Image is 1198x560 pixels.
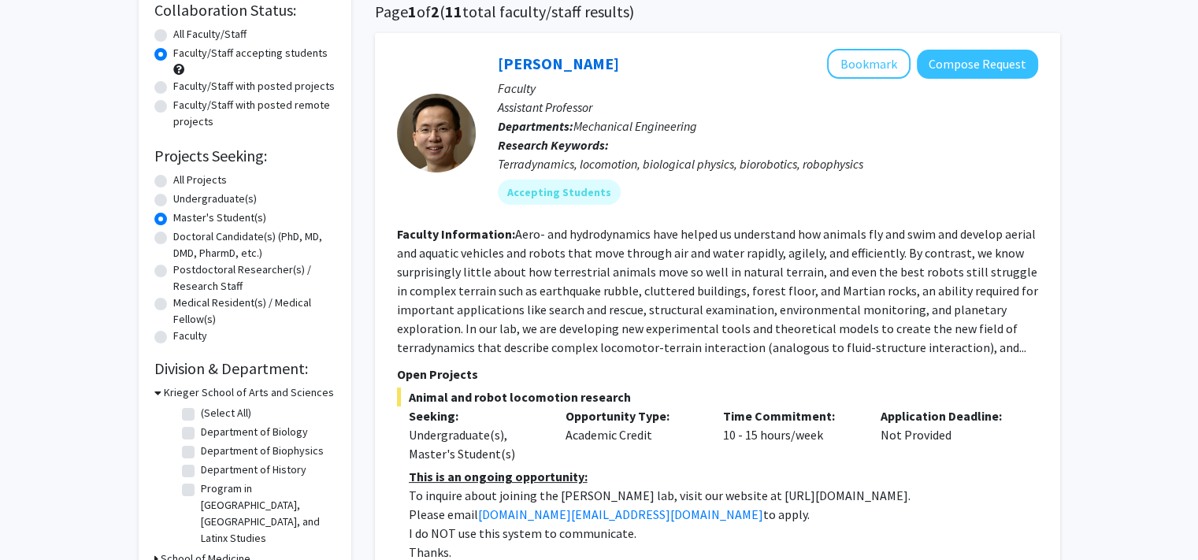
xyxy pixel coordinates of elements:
b: Faculty Information: [397,226,515,242]
label: Undergraduate(s) [173,191,257,207]
label: Program in [GEOGRAPHIC_DATA], [GEOGRAPHIC_DATA], and Latinx Studies [201,480,332,547]
span: Mechanical Engineering [573,118,697,134]
label: Faculty/Staff with posted remote projects [173,97,336,130]
h1: Page of ( total faculty/staff results) [375,2,1060,21]
a: [PERSON_NAME] [498,54,619,73]
div: Undergraduate(s), Master's Student(s) [409,425,543,463]
div: Terradynamics, locomotion, biological physics, biorobotics, robophysics [498,154,1038,173]
p: To inquire about joining the [PERSON_NAME] lab, visit our website at [URL][DOMAIN_NAME]. [409,486,1038,505]
a: [DOMAIN_NAME][EMAIL_ADDRESS][DOMAIN_NAME] [478,506,763,522]
label: Faculty [173,328,207,344]
label: All Projects [173,172,227,188]
label: All Faculty/Staff [173,26,247,43]
label: (Select All) [201,405,251,421]
label: Medical Resident(s) / Medical Fellow(s) [173,295,336,328]
fg-read-more: Aero- and hydrodynamics have helped us understand how animals fly and swim and develop aerial and... [397,226,1038,355]
p: Seeking: [409,406,543,425]
label: Postdoctoral Researcher(s) / Research Staff [173,261,336,295]
label: Department of History [201,462,306,478]
span: Animal and robot locomotion research [397,388,1038,406]
h2: Collaboration Status: [154,1,336,20]
button: Compose Request to Chen Li [917,50,1038,79]
span: 11 [445,2,462,21]
mat-chip: Accepting Students [498,180,621,205]
p: Assistant Professor [498,98,1038,117]
iframe: Chat [12,489,67,548]
h3: Krieger School of Arts and Sciences [164,384,334,401]
label: Faculty/Staff with posted projects [173,78,335,95]
p: Open Projects [397,365,1038,384]
p: I do NOT use this system to communicate. [409,524,1038,543]
div: Not Provided [869,406,1026,463]
label: Faculty/Staff accepting students [173,45,328,61]
p: Faculty [498,79,1038,98]
label: Department of Biology [201,424,308,440]
div: Academic Credit [554,406,711,463]
u: This is an ongoing opportunity: [409,469,588,484]
div: 10 - 15 hours/week [711,406,869,463]
h2: Projects Seeking: [154,146,336,165]
p: Opportunity Type: [566,406,699,425]
label: Department of Biophysics [201,443,324,459]
p: Time Commitment: [723,406,857,425]
b: Departments: [498,118,573,134]
button: Add Chen Li to Bookmarks [827,49,911,79]
p: Please email to apply. [409,505,1038,524]
span: 2 [431,2,440,21]
span: 1 [408,2,417,21]
label: Master's Student(s) [173,210,266,226]
h2: Division & Department: [154,359,336,378]
p: Application Deadline: [881,406,1014,425]
label: Doctoral Candidate(s) (PhD, MD, DMD, PharmD, etc.) [173,228,336,261]
b: Research Keywords: [498,137,609,153]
